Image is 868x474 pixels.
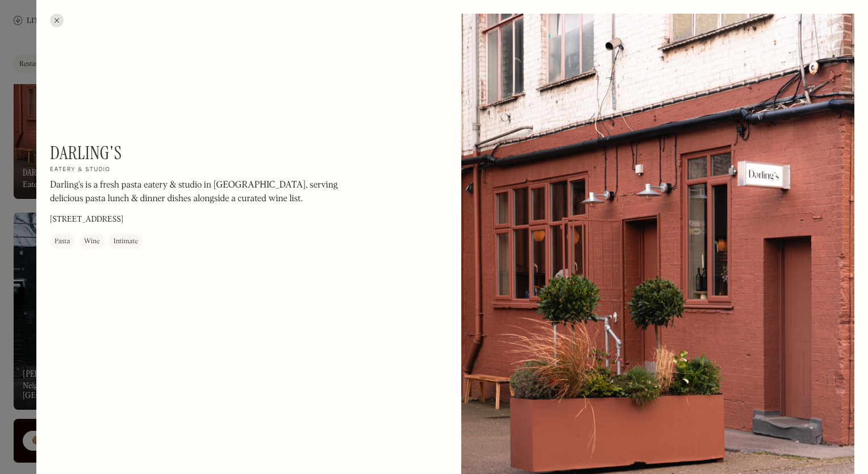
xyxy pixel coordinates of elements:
[84,236,100,248] div: Wine
[55,236,70,248] div: Pasta
[50,214,123,226] p: [STREET_ADDRESS]
[50,179,357,206] p: Darling's is a fresh pasta eatery & studio in [GEOGRAPHIC_DATA], serving delicious pasta lunch & ...
[50,167,110,174] h2: Eatery & studio
[114,236,138,248] div: Intimate
[50,142,122,164] h1: Darling's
